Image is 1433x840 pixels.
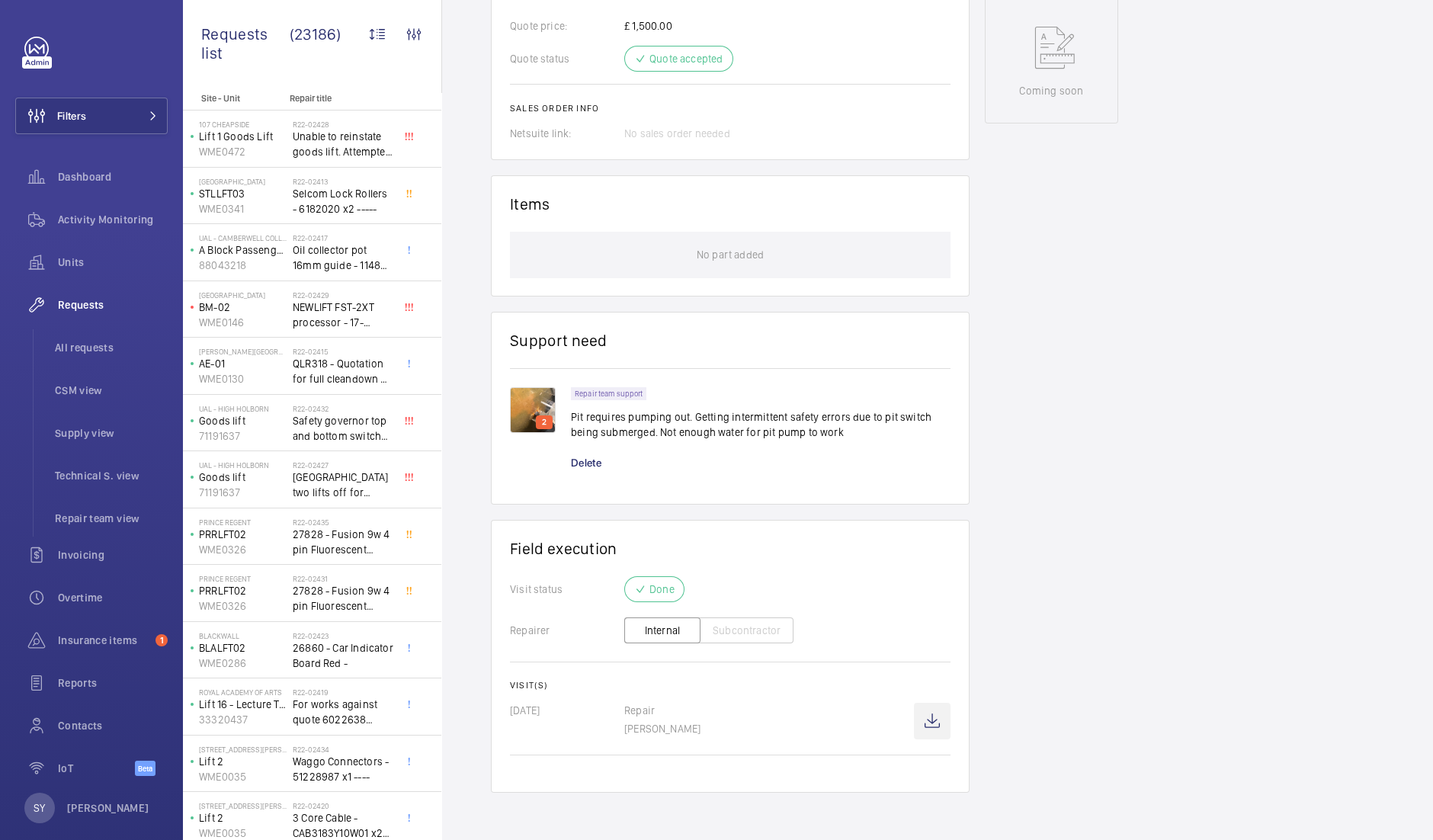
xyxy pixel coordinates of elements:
p: PRRLFT02 [199,527,287,542]
span: 26860 - Car Indicator Board Red - [293,640,393,671]
span: Repair team view [55,511,168,526]
h2: R22-02429 [293,290,393,300]
span: [GEOGRAPHIC_DATA] two lifts off for safety governor rope switches at top and bottom. Immediate de... [293,470,393,500]
p: [PERSON_NAME] [624,721,914,736]
span: QLR318 - Quotation for full cleandown of lift and motor room at, Workspace, [PERSON_NAME][GEOGRAP... [293,356,393,386]
p: 71191637 [199,485,287,500]
span: Beta [135,761,155,776]
p: 107 Cheapside [199,120,287,129]
p: Repair title [290,93,390,104]
p: [GEOGRAPHIC_DATA] [199,290,287,300]
p: Prince Regent [199,518,287,527]
h2: Visit(s) [510,680,951,691]
span: 27828 - Fusion 9w 4 pin Fluorescent Lamp / Bulb - Used on Prince regent lift No2 car top test con... [293,583,393,614]
p: Pit requires pumping out. Getting intermittent safety errors due to pit switch being submerged. N... [571,409,951,440]
span: Contacts [58,718,168,733]
p: 33320437 [199,712,287,727]
span: All requests [55,340,168,355]
h2: R22-02413 [293,177,393,186]
h2: R22-02434 [293,745,393,754]
span: NEWLIFT FST-2XT processor - 17-02000003 1021,00 euros x1 [293,300,393,330]
span: Units [58,255,168,270]
span: Dashboard [58,169,168,184]
p: royal academy of arts [199,688,287,697]
p: 71191637 [199,428,287,444]
p: Site - Unit [183,93,284,104]
h2: Sales order info [510,103,951,114]
span: For works against quote 6022638 @£2197.00 [293,697,393,727]
h2: R22-02431 [293,574,393,583]
h2: R22-02419 [293,688,393,697]
p: 2 [539,415,550,429]
p: WME0286 [199,656,287,671]
button: Internal [624,617,700,643]
img: 1727789216273-caa82396-3d6d-4b95-9b4c-9eaa54534c0e [510,387,556,433]
p: Prince Regent [199,574,287,583]
h2: R22-02427 [293,460,393,470]
p: [STREET_ADDRESS][PERSON_NAME] [199,801,287,810]
p: UAL - Camberwell College of Arts [199,233,287,242]
span: Activity Monitoring [58,212,168,227]
p: Lift 1 Goods Lift [199,129,287,144]
span: Supply view [55,425,168,441]
button: Filters [15,98,168,134]
p: [PERSON_NAME] [67,800,149,816]
p: WME0146 [199,315,287,330]
p: Goods lift [199,470,287,485]
p: Coming soon [1019,83,1083,98]
p: WME0326 [199,542,287,557]
span: Selcom Lock Rollers - 6182020 x2 ----- [293,186,393,216]
h2: R22-02420 [293,801,393,810]
span: Waggo Connectors - 51228987 x1 ---- [293,754,393,784]
p: [DATE] [510,703,624,718]
h1: Items [510,194,550,213]
button: Subcontractor [700,617,793,643]
span: Oil collector pot 16mm guide - 11482 x2 [293,242,393,273]
p: AE-01 [199,356,287,371]
p: Repair [624,703,914,718]
span: CSM view [55,383,168,398]
h2: R22-02428 [293,120,393,129]
h1: Field execution [510,539,951,558]
p: [PERSON_NAME][GEOGRAPHIC_DATA] [199,347,287,356]
h2: R22-02432 [293,404,393,413]
p: 88043218 [199,258,287,273]
p: STLLFT03 [199,186,287,201]
h2: R22-02435 [293,518,393,527]
p: Lift 2 [199,754,287,769]
h2: R22-02423 [293,631,393,640]
span: Insurance items [58,633,149,648]
p: BLALFT02 [199,640,287,656]
span: Requests [58,297,168,313]
p: UAL - High Holborn [199,460,287,470]
p: A Block Passenger Lift 2 (B) L/H [199,242,287,258]
span: Technical S. view [55,468,168,483]
span: Overtime [58,590,168,605]
p: PRRLFT02 [199,583,287,598]
span: Filters [57,108,86,123]
p: BM-02 [199,300,287,315]
p: WME0326 [199,598,287,614]
p: WME0472 [199,144,287,159]
span: 1 [155,634,168,646]
h2: R22-02417 [293,233,393,242]
h1: Support need [510,331,608,350]
p: SY [34,800,45,816]
p: Blackwall [199,631,287,640]
p: Lift 2 [199,810,287,826]
span: Requests list [201,24,290,63]
p: No part added [697,232,764,277]
p: [STREET_ADDRESS][PERSON_NAME] [199,745,287,754]
span: Invoicing [58,547,168,563]
span: IoT [58,761,135,776]
p: Done [649,582,675,597]
p: Goods lift [199,413,287,428]
p: WME0035 [199,769,287,784]
p: WME0130 [199,371,287,386]
p: WME0341 [199,201,287,216]
div: Delete [571,455,617,470]
h2: R22-02415 [293,347,393,356]
p: Repair team support [575,391,643,396]
p: [GEOGRAPHIC_DATA] [199,177,287,186]
p: Lift 16 - Lecture Theater Disabled Lift ([PERSON_NAME]) ([GEOGRAPHIC_DATA] ) [199,697,287,712]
